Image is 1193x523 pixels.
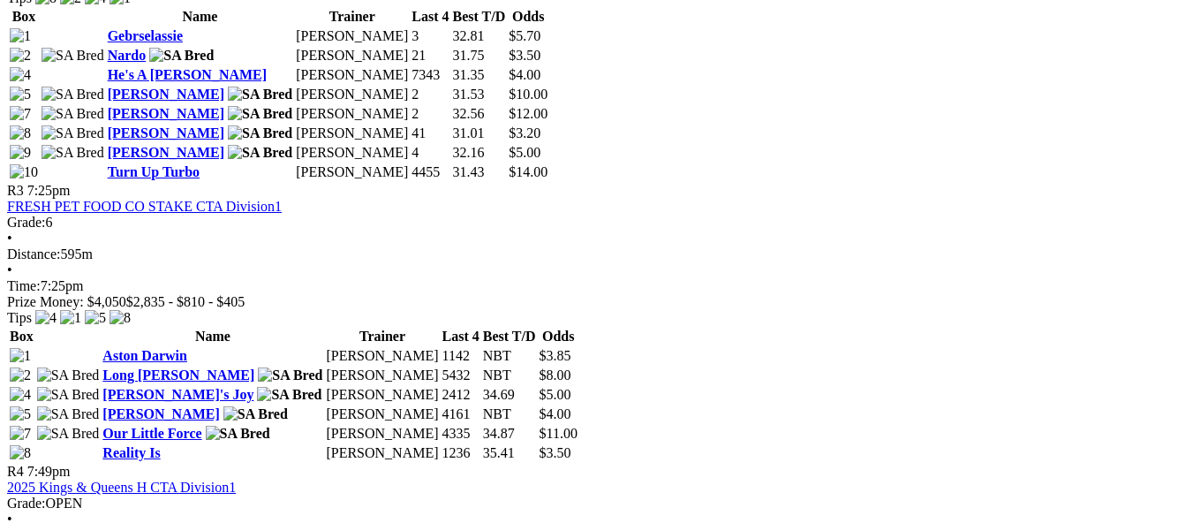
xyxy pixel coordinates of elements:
[325,328,439,345] th: Trainer
[10,348,31,364] img: 1
[35,310,57,326] img: 4
[7,278,1186,294] div: 7:25pm
[7,480,236,495] a: 2025 Kings & Queens H CTA Division1
[540,426,578,441] span: $11.00
[540,348,571,363] span: $3.85
[108,28,183,43] a: Gebrselassie
[411,8,449,26] th: Last 4
[10,406,31,422] img: 5
[508,8,548,26] th: Odds
[223,406,288,422] img: SA Bred
[295,86,409,103] td: [PERSON_NAME]
[10,67,31,83] img: 4
[442,386,480,404] td: 2412
[42,145,104,161] img: SA Bred
[540,406,571,421] span: $4.00
[442,444,480,462] td: 1236
[102,348,187,363] a: Aston Darwin
[540,368,571,383] span: $8.00
[258,368,322,383] img: SA Bred
[540,387,571,402] span: $5.00
[7,262,12,277] span: •
[452,86,507,103] td: 31.53
[7,231,12,246] span: •
[257,387,321,403] img: SA Bred
[102,426,201,441] a: Our Little Force
[108,164,200,179] a: Turn Up Turbo
[37,406,100,422] img: SA Bred
[452,163,507,181] td: 31.43
[42,125,104,141] img: SA Bred
[126,294,245,309] span: $2,835 - $810 - $405
[7,215,1186,231] div: 6
[295,105,409,123] td: [PERSON_NAME]
[482,406,537,423] td: NBT
[411,144,449,162] td: 4
[206,426,270,442] img: SA Bred
[10,329,34,344] span: Box
[539,328,578,345] th: Odds
[108,67,267,82] a: He's A [PERSON_NAME]
[325,425,439,443] td: [PERSON_NAME]
[482,347,537,365] td: NBT
[7,215,46,230] span: Grade:
[411,47,449,64] td: 21
[509,164,547,179] span: $14.00
[325,347,439,365] td: [PERSON_NAME]
[411,86,449,103] td: 2
[540,445,571,460] span: $3.50
[102,445,160,460] a: Reality Is
[295,8,409,26] th: Trainer
[10,125,31,141] img: 8
[509,67,540,82] span: $4.00
[7,294,1186,310] div: Prize Money: $4,050
[295,66,409,84] td: [PERSON_NAME]
[442,328,480,345] th: Last 4
[10,445,31,461] img: 8
[411,105,449,123] td: 2
[108,125,224,140] a: [PERSON_NAME]
[325,406,439,423] td: [PERSON_NAME]
[7,199,282,214] a: FRESH PET FOOD CO STAKE CTA Division1
[108,106,224,121] a: [PERSON_NAME]
[411,27,449,45] td: 3
[42,87,104,102] img: SA Bred
[10,28,31,44] img: 1
[295,125,409,142] td: [PERSON_NAME]
[10,387,31,403] img: 4
[452,144,507,162] td: 32.16
[12,9,36,24] span: Box
[442,367,480,384] td: 5432
[482,386,537,404] td: 34.69
[482,328,537,345] th: Best T/D
[452,47,507,64] td: 31.75
[37,387,100,403] img: SA Bred
[7,246,60,261] span: Distance:
[325,444,439,462] td: [PERSON_NAME]
[102,406,219,421] a: [PERSON_NAME]
[452,66,507,84] td: 31.35
[228,87,292,102] img: SA Bred
[60,310,81,326] img: 1
[509,87,547,102] span: $10.00
[37,426,100,442] img: SA Bred
[509,125,540,140] span: $3.20
[442,425,480,443] td: 4335
[452,105,507,123] td: 32.56
[27,464,71,479] span: 7:49pm
[482,425,537,443] td: 34.87
[102,368,254,383] a: Long [PERSON_NAME]
[411,125,449,142] td: 41
[295,163,409,181] td: [PERSON_NAME]
[482,444,537,462] td: 35.41
[452,27,507,45] td: 32.81
[228,106,292,122] img: SA Bred
[42,48,104,64] img: SA Bred
[7,278,41,293] span: Time:
[10,48,31,64] img: 2
[509,28,540,43] span: $5.70
[442,347,480,365] td: 1142
[10,87,31,102] img: 5
[10,145,31,161] img: 9
[7,464,24,479] span: R4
